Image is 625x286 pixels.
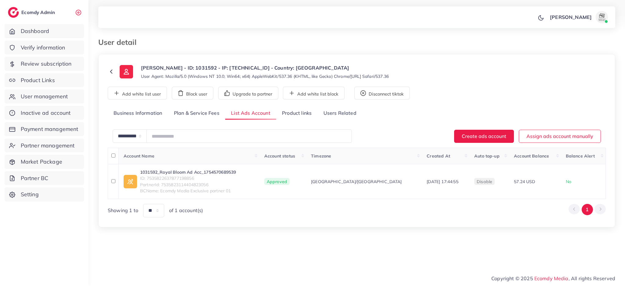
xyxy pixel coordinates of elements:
[141,73,389,79] small: User Agent: Mozilla/5.0 (Windows NT 10.0; Win64; x64) AppleWebKit/537.36 (KHTML, like Gecko) Chro...
[21,27,49,35] span: Dashboard
[21,174,49,182] span: Partner BC
[264,178,290,185] span: Approved
[140,188,236,194] span: BCName: Ecomdy Media Exclusive partner 01
[534,275,569,281] a: Ecomdy Media
[8,7,19,18] img: logo
[108,87,167,100] button: Add white list user
[225,107,276,120] a: List Ads Account
[172,87,213,100] button: Block user
[454,130,514,143] button: Create ads account
[141,64,389,71] p: [PERSON_NAME] - ID: 1031592 - IP: [TECHNICAL_ID] - Country: [GEOGRAPHIC_DATA]
[169,207,203,214] span: of 1 account(s)
[21,125,78,133] span: Payment management
[514,179,535,184] span: 57.24 USD
[5,24,84,38] a: Dashboard
[582,204,593,215] button: Go to page 1
[550,13,592,21] p: [PERSON_NAME]
[98,38,141,47] h3: User detail
[21,9,56,15] h2: Ecomdy Admin
[21,109,71,117] span: Inactive ad account
[427,179,458,184] span: [DATE] 17:44:55
[218,87,278,100] button: Upgrade to partner
[5,57,84,71] a: Review subscription
[5,73,84,87] a: Product Links
[317,107,362,120] a: Users Related
[8,7,56,18] a: logoEcomdy Admin
[108,207,138,214] span: Showing 1 to
[5,89,84,103] a: User management
[140,182,236,188] span: PartnerId: 7535823114404823056
[283,87,345,100] button: Add white list block
[5,155,84,169] a: Market Package
[474,153,500,159] span: Auto top-up
[569,204,606,215] ul: Pagination
[108,107,168,120] a: Business Information
[311,153,331,159] span: Timezone
[21,158,62,166] span: Market Package
[566,153,595,159] span: Balance Alert
[354,87,410,100] button: Disconnect tiktok
[21,190,39,198] span: Setting
[5,187,84,201] a: Setting
[5,41,84,55] a: Verify information
[5,139,84,153] a: Partner management
[596,11,608,23] img: avatar
[140,175,236,181] span: ID: 7535822637877198856
[140,169,236,175] a: 1031592_Royal Bloom Ad Acc_1754570689539
[168,107,225,120] a: Plan & Service Fees
[427,153,450,159] span: Created At
[124,175,137,188] img: ic-ad-info.7fc67b75.svg
[569,275,615,282] span: , All rights Reserved
[21,60,72,68] span: Review subscription
[5,106,84,120] a: Inactive ad account
[311,179,402,185] span: [GEOGRAPHIC_DATA]/[GEOGRAPHIC_DATA]
[5,122,84,136] a: Payment management
[547,11,610,23] a: [PERSON_NAME]avatar
[566,179,571,184] span: No
[21,76,55,84] span: Product Links
[120,65,133,78] img: ic-user-info.36bf1079.svg
[21,44,65,52] span: Verify information
[21,142,75,150] span: Partner management
[264,153,295,159] span: Account status
[21,92,68,100] span: User management
[514,153,549,159] span: Account Balance
[124,153,154,159] span: Account Name
[477,179,492,184] span: disable
[519,130,601,143] button: Assign ads account manually
[276,107,317,120] a: Product links
[5,171,84,185] a: Partner BC
[491,275,615,282] span: Copyright © 2025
